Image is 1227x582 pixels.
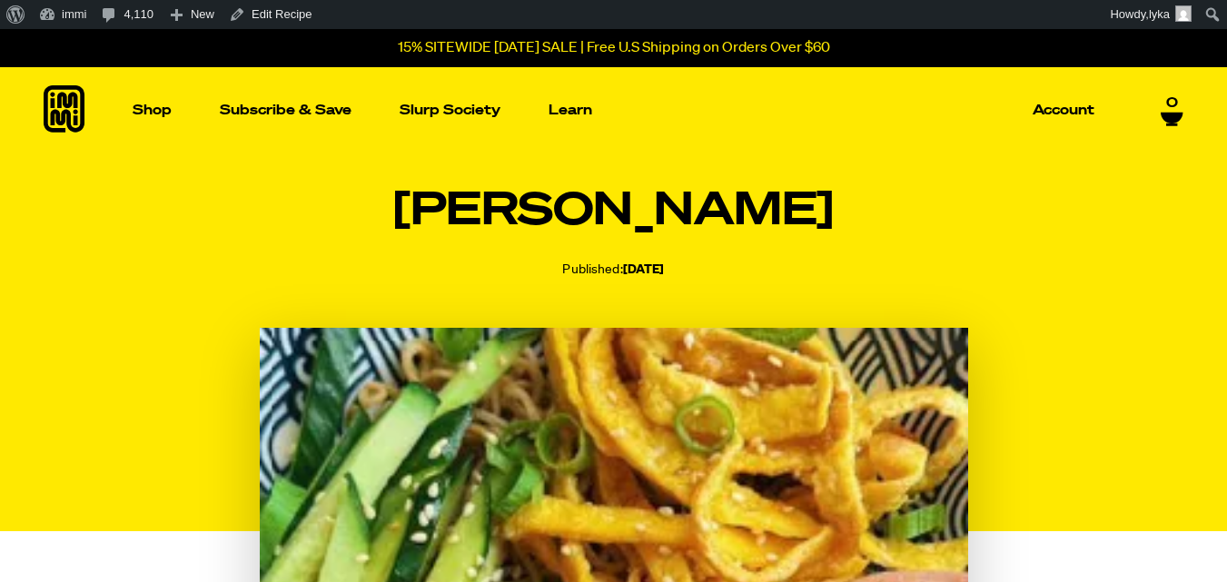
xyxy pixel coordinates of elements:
[220,104,351,117] p: Subscribe & Save
[1166,95,1178,112] span: 0
[1033,104,1094,117] p: Account
[1025,96,1102,124] a: Account
[398,40,830,56] p: 15% SITEWIDE [DATE] SALE | Free U.S Shipping on Orders Over $60
[133,104,172,117] p: Shop
[125,67,179,153] a: Shop
[213,96,359,124] a: Subscribe & Save
[1149,7,1170,21] span: lyka
[260,185,968,238] h1: [PERSON_NAME]
[541,67,599,153] a: Learn
[400,104,500,117] p: Slurp Society
[623,263,665,276] time: [DATE]
[562,260,664,280] div: Published:
[392,96,508,124] a: Slurp Society
[549,104,592,117] p: Learn
[1161,95,1183,126] a: 0
[125,67,1102,153] nav: Main navigation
